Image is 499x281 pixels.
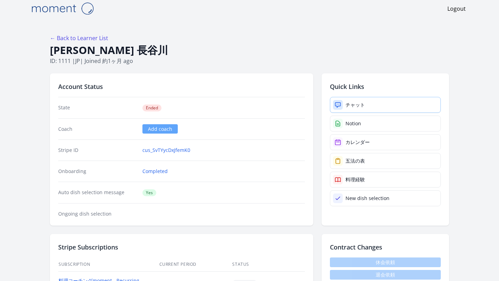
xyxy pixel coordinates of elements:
[330,172,441,188] a: 料理経験
[58,242,305,252] h2: Stripe Subscriptions
[345,139,370,146] div: カレンダー
[50,57,449,65] p: ID: 1111 | | Joined 約1ヶ月 ago
[345,101,365,108] div: チャット
[58,168,137,175] dt: Onboarding
[142,147,190,154] a: cus_SvTYycDxJfemK0
[58,189,137,196] dt: Auto dish selection message
[142,189,156,196] span: Yes
[330,134,441,150] a: カレンダー
[58,147,137,154] dt: Stripe ID
[58,126,137,133] dt: Coach
[142,124,178,134] a: Add coach
[330,190,441,206] a: New dish selection
[330,82,441,91] h2: Quick Links
[50,44,449,57] h1: [PERSON_NAME] 長谷川
[330,116,441,132] a: Notion
[447,4,466,13] a: Logout
[142,168,168,175] a: Completed
[330,97,441,113] a: チャット
[345,157,365,164] div: 五法の表
[232,257,305,272] th: Status
[159,257,232,272] th: Current Period
[345,120,361,127] div: Notion
[58,82,305,91] h2: Account Status
[330,270,441,280] span: 退会依頼
[330,242,441,252] h2: Contract Changes
[50,34,108,42] a: ← Back to Learner List
[58,257,159,272] th: Subscription
[58,104,137,111] dt: State
[330,153,441,169] a: 五法の表
[345,195,389,202] div: New dish selection
[330,257,441,267] span: 休会依頼
[75,57,80,65] span: jp
[58,210,137,217] dt: Ongoing dish selection
[345,176,365,183] div: 料理経験
[142,105,161,111] span: Ended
